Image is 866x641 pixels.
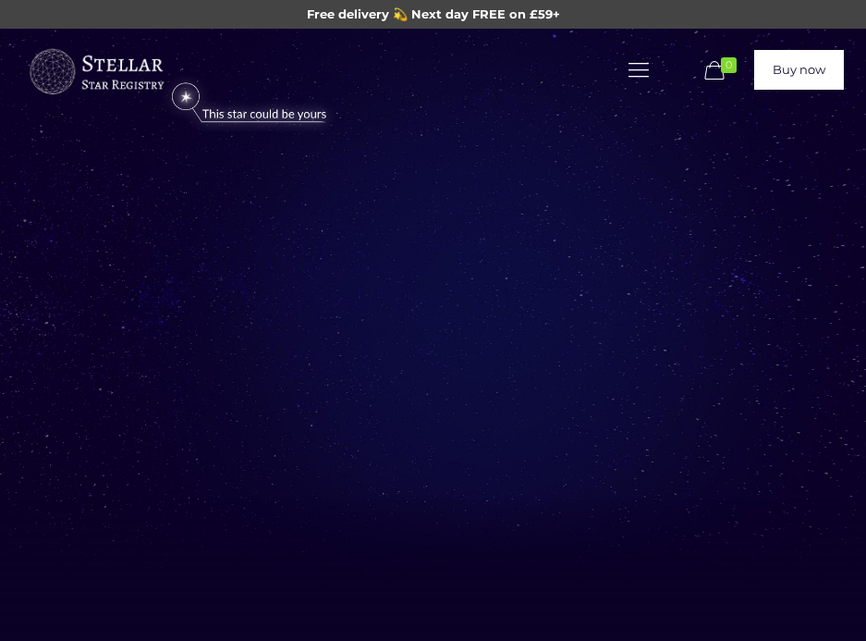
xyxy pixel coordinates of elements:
[701,60,745,82] a: 0
[27,29,165,112] a: Buy a Star
[27,44,165,100] img: buyastar-logo-transparent
[754,50,844,90] a: Buy now
[307,6,560,21] span: Free delivery 💫 Next day FREE on £59+
[721,57,737,73] span: 0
